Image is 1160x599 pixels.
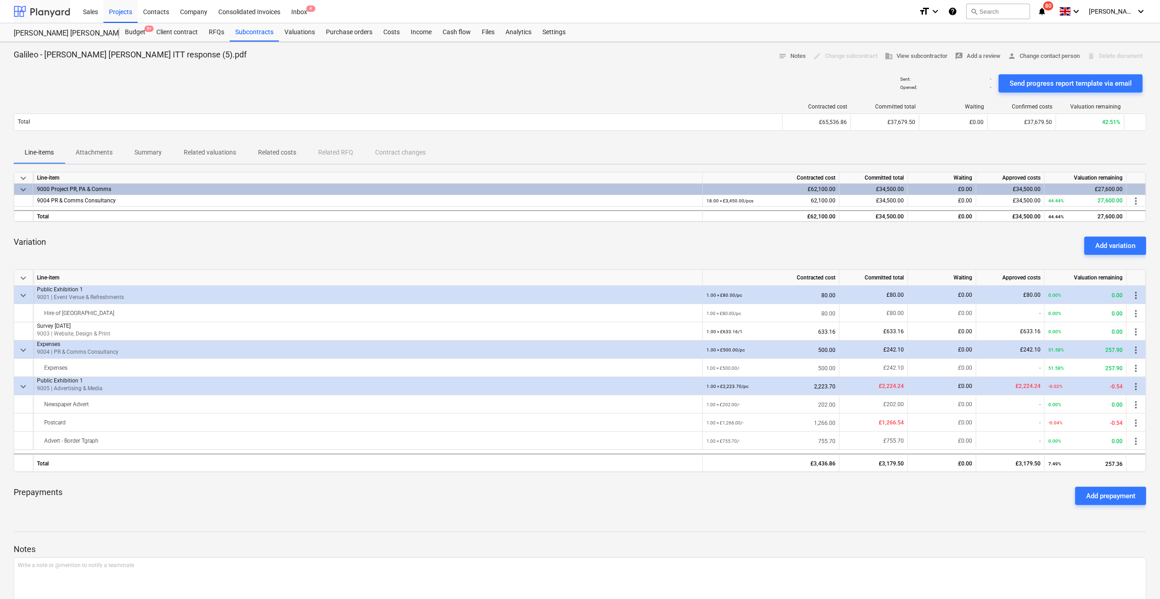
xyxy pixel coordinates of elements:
[1130,418,1141,429] span: more_vert
[908,210,976,222] div: £0.00
[1060,103,1121,110] div: Valuation remaining
[37,341,699,348] p: Expenses
[976,304,1045,322] div: -
[887,310,904,316] span: £80.00
[18,184,29,195] span: keyboard_arrow_down
[999,74,1143,93] button: Send progress report template via email
[1048,214,1064,219] small: 44.44%
[976,210,1045,222] div: £34,500.00
[976,359,1045,377] div: -
[706,439,740,444] small: 1.00 × £755.70 / -
[706,341,835,359] div: 500.00
[930,6,941,17] i: keyboard_arrow_down
[775,49,809,63] button: Notes
[966,4,1030,19] button: Search
[33,210,703,222] div: Total
[706,195,835,207] div: 62,100.00
[1048,359,1123,377] div: 257.90
[119,23,151,41] div: Budget
[37,385,699,392] p: 9005 | Advertising & Media
[18,118,30,126] p: Total
[1114,555,1160,599] iframe: Chat Widget
[969,119,984,125] span: £0.00
[976,172,1045,184] div: Approved costs
[1048,420,1062,425] small: -0.04%
[37,184,699,195] div: 9000 Project PR, PA & Comms
[1013,197,1041,204] span: £34,500.00
[706,366,740,371] small: 1.00 × £500.00 / -
[1102,119,1120,125] span: 42.51%
[1086,490,1135,502] div: Add prepayment
[1016,383,1041,389] span: £2,224.24
[1024,119,1052,125] span: £37,679.50
[1020,328,1041,335] span: £633.16
[37,395,699,413] div: Newspaper Advert
[230,23,279,41] a: Subcontracts
[18,290,29,301] span: keyboard_arrow_down
[955,52,963,60] span: rate_review
[378,23,405,41] a: Costs
[119,23,151,41] a: Budget9+
[1048,347,1064,352] small: 51.58%
[883,346,904,353] span: £242.10
[976,184,1045,195] div: £34,500.00
[437,23,476,41] a: Cash flow
[25,148,54,157] p: Line-items
[18,173,29,184] span: keyboard_arrow_down
[18,381,29,392] span: keyboard_arrow_down
[885,51,948,62] span: View subcontractor
[976,395,1045,413] div: -
[37,330,699,338] p: 9003 | Website, Design & Print
[703,172,840,184] div: Contracted cost
[976,413,1045,432] div: -
[923,103,984,110] div: Waiting
[1048,439,1061,444] small: 0.00%
[958,365,972,371] span: £0.00
[37,195,699,207] div: 9004 PR & Comms Consultancy
[703,210,840,222] div: £62,100.00
[14,49,247,60] p: Galileo - [PERSON_NAME] [PERSON_NAME] ITT response (5).pdf
[706,293,742,298] small: 1.00 × £80.00 / pc
[908,172,976,184] div: Waiting
[706,359,835,377] div: 500.00
[1048,402,1061,407] small: 0.00%
[840,172,908,184] div: Committed total
[955,51,1000,62] span: Add a review
[37,294,699,301] p: 9001 | Event Venue & Refreshments
[203,23,230,41] div: RFQs
[958,346,972,353] span: £0.00
[778,51,806,62] span: Notes
[1130,308,1141,319] span: more_vert
[706,347,745,352] small: 1.00 × £500.00 / pc
[840,184,908,195] div: £34,500.00
[18,345,29,356] span: keyboard_arrow_down
[908,184,976,195] div: £0.00
[855,103,916,110] div: Committed total
[500,23,537,41] a: Analytics
[876,197,904,204] span: £34,500.00
[840,454,908,472] div: £3,179.50
[706,420,744,425] small: 1.00 × £1,266.00 / -
[1048,461,1061,466] small: 7.49%
[37,322,699,330] p: Survey [DATE]
[14,487,62,505] p: Prepayments
[1048,304,1123,323] div: 0.00
[1135,6,1146,17] i: keyboard_arrow_down
[706,311,741,316] small: 1.00 × £80.00 / pc
[990,76,991,82] p: -
[405,23,437,41] a: Income
[1071,6,1082,17] i: keyboard_arrow_down
[1130,326,1141,337] span: more_vert
[782,115,851,129] div: £65,536.86
[320,23,378,41] div: Purchase orders
[706,198,753,203] small: 18.00 × £3,450.00 / pcs
[703,184,840,195] div: £62,100.00
[1048,395,1123,414] div: 0.00
[885,52,893,60] span: business
[37,359,699,377] div: Expenses
[537,23,571,41] a: Settings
